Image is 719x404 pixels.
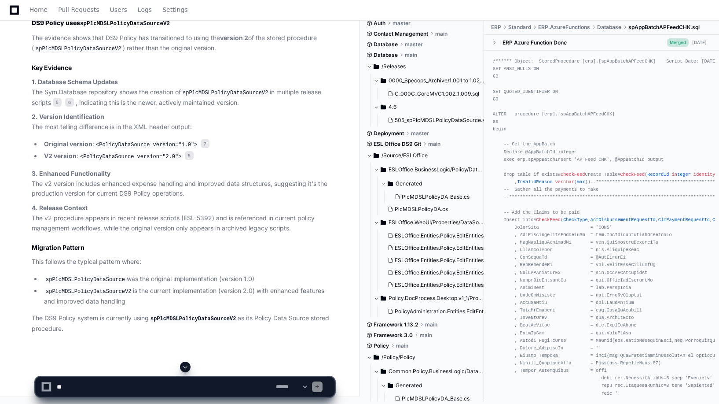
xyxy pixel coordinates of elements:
[558,171,561,177] span: #
[692,39,707,46] div: [DATE]
[32,170,110,177] strong: 3. Enhanced Functionality
[384,114,486,126] button: 505_spPlcMDSLPolicyDataSource.sql
[374,150,379,161] svg: Directory
[32,243,334,252] h2: Migration Pattern
[628,24,700,31] span: spAppBatchAPFeedCHK.sql
[574,179,588,185] span: ( )
[374,30,428,37] span: Contact Management
[384,267,486,279] button: ESLOffice.Entities.Policy.EditEntities.PlcMDSLPolicyEditWrapper1.datasource
[220,34,248,41] strong: version 2
[32,33,334,53] p: The evidence shows that DS9 Policy has transitioned to using the of the stored procedure ( ) rath...
[508,24,531,31] span: Standard
[384,230,486,242] button: ESLOffice.Entities.Policy.EditEntities.PlcMDSLPolicy.datasource
[374,291,484,305] button: Policy.DocProcess.Desktop.v1_1/Properties/DataSources
[597,24,621,31] span: Database
[389,219,484,226] span: ESLOffice.WebUI/Properties/DataSources
[591,217,656,222] span: ActDisbursementRequestId
[44,140,92,148] strong: Original version
[201,139,209,148] span: 7
[389,104,396,111] span: 4.6
[374,41,398,48] span: Database
[374,321,418,328] span: Framework 1.13.2
[384,254,486,267] button: ESLOffice.Entities.Policy.EditEntities.PlcMDSLPolicyEditWrapper.datasource
[395,269,587,276] span: ESLOffice.Entities.Policy.EditEntities.PlcMDSLPolicyEditWrapper1.datasource
[41,139,334,150] li: :
[382,152,428,159] span: /Source/ESLOffice
[658,217,710,222] span: ClmPaymentRequestId
[367,59,477,74] button: /Releases
[517,179,552,185] span: InValidReason
[617,171,620,177] span: #
[395,206,448,213] span: PlcMDSLPolicyDA.cs
[536,217,561,222] span: CheckFeed
[382,354,415,361] span: /Policy/Policy
[555,179,574,185] span: varchar
[374,342,389,349] span: Policy
[561,171,585,177] span: CheckFeed
[396,180,422,187] span: Generated
[374,163,484,177] button: ESLOffice.BusinessLogic/Policy/DataAccess
[374,215,484,230] button: ESLOffice.WebUI/Properties/DataSources
[65,98,74,107] span: 6
[53,98,62,107] span: 5
[41,286,334,306] li: is the current implementation (version 2.0) with enhanced features and improved data handling
[389,166,484,173] span: ESLOffice.BusinessLogic/Policy/DataAccess
[381,293,386,304] svg: Directory
[374,20,385,27] span: Auth
[389,77,484,84] span: 0000_Specops_Archive/1.001 to 1.020 Consolidated
[384,203,479,215] button: PlcMDSLPolicyDA.cs
[34,45,123,53] code: spPlcMDSLPolicyDataSourceV2
[693,171,715,177] span: identity
[389,295,484,302] span: Policy.DocProcess.Desktop.v1_1/Properties/DataSources
[162,7,187,12] span: Settings
[435,30,448,37] span: main
[181,89,270,97] code: spPlcMDSLPolicyDataSourceV2
[374,74,484,88] button: 0000_Specops_Archive/1.001 to 1.020 Consolidated
[185,151,194,160] span: 5
[32,63,334,72] h2: Key Evidence
[381,75,386,86] svg: Directory
[367,350,477,364] button: /Policy/Policy
[384,88,479,100] button: C_000C_CoreMVC1.002_1.009.sql
[620,171,645,177] span: CheckFeed
[491,24,501,31] span: ERP
[384,305,486,318] button: PolicyAdministration.Entities.EditEntities.PlcMDSLPolicy.datasource
[381,217,386,228] svg: Directory
[32,257,334,267] p: This follows the typical pattern where:
[384,242,486,254] button: ESLOffice.Entities.Policy.EditEntities.PlcMDSLPolicy1.datasource
[32,203,334,233] p: The v2 procedure appears in recent release scripts (ESL-5392) and is referenced in current policy...
[428,141,440,148] span: main
[395,257,584,264] span: ESLOffice.Entities.Policy.EditEntities.PlcMDSLPolicyEditWrapper.datasource
[32,112,334,132] p: The most telling difference is in the XML header output:
[374,332,413,339] span: Framework 3.0
[374,352,379,363] svg: Directory
[503,39,567,46] div: ERP Azure Function Done
[381,164,386,175] svg: Directory
[395,308,563,315] span: PolicyAdministration.Entities.EditEntities.PlcMDSLPolicy.datasource
[44,152,77,159] strong: V2 version
[396,342,408,349] span: main
[405,52,417,59] span: main
[402,193,470,200] span: PlcMDSLPolicyDA_Base.cs
[374,100,484,114] button: 4.6
[367,148,477,163] button: /Source/ESLOffice
[32,204,88,211] strong: 4. Release Context
[411,130,429,137] span: master
[78,153,183,161] code: <PolicyDataSource version="2.0">
[563,217,587,222] span: CheckType
[395,232,553,239] span: ESLOffice.Entities.Policy.EditEntities.PlcMDSLPolicy.datasource
[533,217,536,222] span: #
[374,130,404,137] span: Deployment
[374,141,421,148] span: ESL Office DS9 Git
[32,77,334,107] p: The Sym.Database repository shows the creation of in multiple release scripts , indicating this i...
[667,38,689,47] span: Merged
[41,151,334,162] li: :
[395,90,479,97] span: C_000C_CoreMVC1.002_1.009.sql
[647,171,669,177] span: RecordId
[425,321,437,328] span: main
[395,117,489,124] span: 505_spPlcMDSLPolicyDataSource.sql
[420,332,432,339] span: main
[41,274,334,285] li: was the original implementation (version 1.0)
[58,7,99,12] span: Pull Requests
[44,276,127,284] code: spPlcMDSLPolicyDataSource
